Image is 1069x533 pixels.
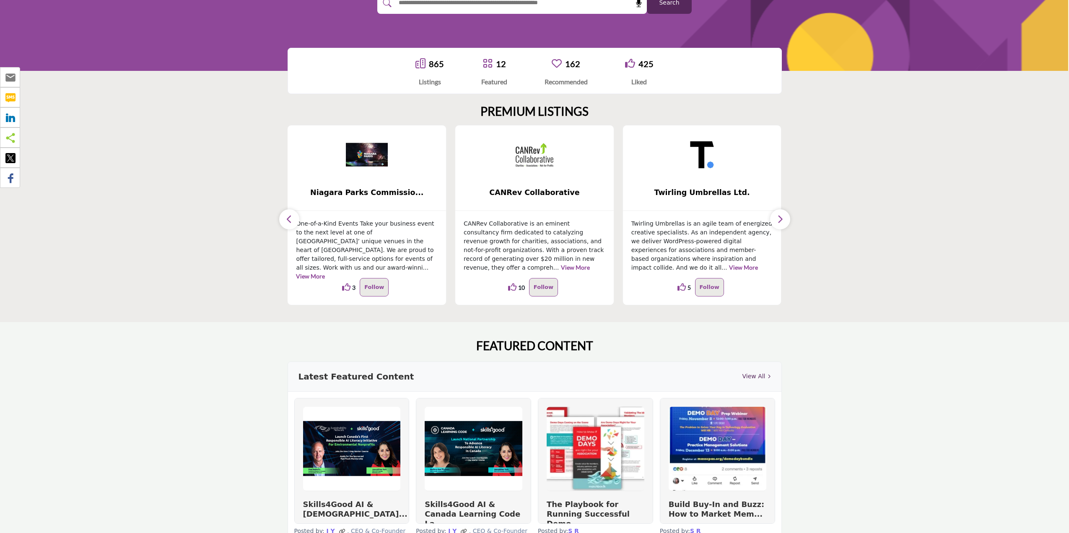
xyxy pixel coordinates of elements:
[518,283,525,292] span: 10
[547,407,644,491] img: The Playbook for Running Successful Demo...
[695,278,724,296] button: Follow
[514,134,555,176] img: CANRev Collaborative
[669,407,766,491] img: Build Buy-In and Buzz: How to Market Mem...
[298,370,414,383] h3: Latest Featured Content
[636,182,769,204] b: Twirling Umbrellas Ltd.
[638,59,654,69] a: 425
[742,372,771,381] a: View All
[669,500,764,518] a: Build Buy-In and Buzz: How to Market Mem...
[425,500,520,528] a: Skills4Good AI & Canada Learning Code La...
[625,58,635,68] i: Go to Liked
[681,134,723,176] img: Twirling Umbrellas Ltd.
[360,278,389,296] button: Follow
[296,219,438,281] p: One-of-a-Kind Events Take your business event to the next level at one of [GEOGRAPHIC_DATA]’ uniq...
[729,264,758,271] a: View More
[534,282,553,292] p: Follow
[288,182,446,204] a: Niagara Parks Commissio...
[561,264,590,271] a: View More
[623,182,781,204] a: Twirling Umbrellas Ltd.
[468,182,601,204] b: CANRev Collaborative
[429,59,444,69] a: 865
[636,187,769,198] span: Twirling Umbrellas Ltd.
[688,283,691,292] span: 5
[346,134,388,176] img: Niagara Parks Commission
[480,104,589,119] h2: PREMIUM LISTINGS
[464,219,605,272] p: CANRev Collaborative is an eminent consultancy firm dedicated to catalyzing revenue growth for ch...
[483,58,493,70] a: Go to Featured
[303,407,401,491] img: Skills4Good AI & Sustainability Network...
[529,278,558,296] button: Follow
[300,182,433,204] b: Niagara Parks Commission
[625,77,654,87] div: Liked
[476,339,593,353] h2: FEATURED CONTENT
[468,187,601,198] span: CANRev Collaborative
[565,59,580,69] a: 162
[303,500,407,518] a: Skills4Good AI & [DEMOGRAPHIC_DATA]...
[721,264,727,271] span: ...
[352,283,355,292] span: 3
[553,264,559,271] span: ...
[296,273,325,280] a: View More
[364,282,384,292] p: Follow
[700,282,719,292] p: Follow
[481,77,507,87] div: Featured
[455,182,614,204] a: CANRev Collaborative
[425,407,522,491] img: Skills4Good AI & Canada Learning Code La...
[415,77,444,87] div: Listings
[631,219,773,272] p: Twirling Umbrellas is an agile team of energized creative specialists. As an independent agency, ...
[545,77,588,87] div: Recommended
[496,59,506,69] a: 12
[423,264,428,271] span: ...
[552,58,562,70] a: Go to Recommended
[547,500,630,528] a: The Playbook for Running Successful Demo...
[300,187,433,198] span: Niagara Parks Commissio...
